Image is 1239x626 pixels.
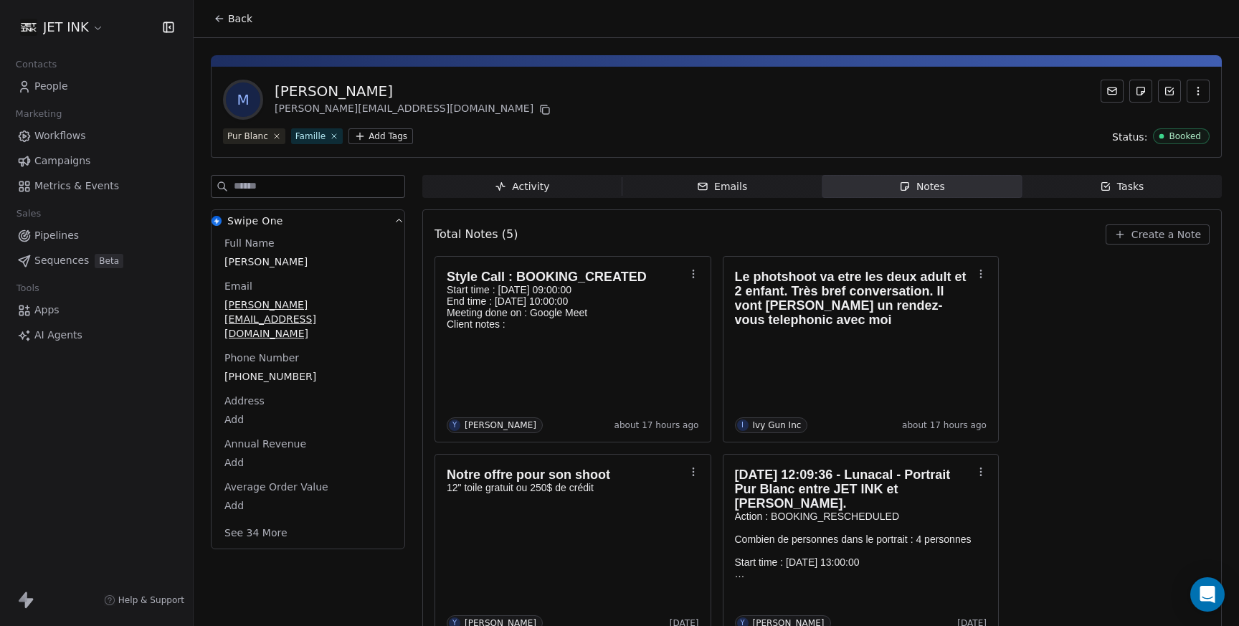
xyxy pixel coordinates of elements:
[735,511,973,579] p: Action : BOOKING_RESCHEDULED Combien de personnes dans le portrait : 4 personnes Start time : [DA...
[447,482,685,493] p: 12" toile gratuit ou 250$ de crédit
[1112,130,1147,144] span: Status:
[735,270,973,327] h1: Le photshoot va etre les deux adult et 2 enfant. Très bref conversation. Il vont [PERSON_NAME] un...
[902,419,987,431] span: about 17 hours ago
[34,179,119,194] span: Metrics & Events
[34,128,86,143] span: Workflows
[697,179,747,194] div: Emails
[222,279,255,293] span: Email
[224,369,391,384] span: [PHONE_NUMBER]
[222,351,302,365] span: Phone Number
[205,6,261,32] button: Back
[43,18,89,37] span: JET INK
[118,594,184,606] span: Help & Support
[11,323,181,347] a: AI Agents
[224,298,391,341] span: [PERSON_NAME][EMAIL_ADDRESS][DOMAIN_NAME]
[224,498,391,513] span: Add
[465,420,536,430] div: [PERSON_NAME]
[222,480,331,494] span: Average Order Value
[227,130,268,143] div: Pur Blanc
[104,594,184,606] a: Help & Support
[34,303,60,318] span: Apps
[34,79,68,94] span: People
[735,468,973,511] h1: [DATE] 12:09:36 - Lunacal - Portrait Pur Blanc entre JET INK et [PERSON_NAME].
[34,328,82,343] span: AI Agents
[295,130,326,143] div: Famille
[275,101,554,118] div: [PERSON_NAME][EMAIL_ADDRESS][DOMAIN_NAME]
[741,419,744,431] div: I
[224,255,391,269] span: [PERSON_NAME]
[1131,227,1201,242] span: Create a Note
[228,11,252,26] span: Back
[447,468,685,482] h1: Notre offre pour son shoot
[34,253,89,268] span: Sequences
[11,249,181,272] a: SequencesBeta
[20,19,37,36] img: JET%20INK%20Metal.png
[1106,224,1210,245] button: Create a Note
[11,174,181,198] a: Metrics & Events
[222,437,309,451] span: Annual Revenue
[216,520,296,546] button: See 34 More
[17,15,107,39] button: JET INK
[11,224,181,247] a: Pipelines
[34,228,79,243] span: Pipelines
[1190,577,1225,612] div: Open Intercom Messenger
[9,103,68,125] span: Marketing
[452,419,457,431] div: Y
[95,254,123,268] span: Beta
[275,81,554,101] div: [PERSON_NAME]
[212,236,404,549] div: Swipe OneSwipe One
[11,75,181,98] a: People
[495,179,549,194] div: Activity
[10,203,47,224] span: Sales
[11,149,181,173] a: Campaigns
[212,216,222,226] img: Swipe One
[447,284,685,330] p: Start time : [DATE] 09:00:00 End time : [DATE] 10:00:00 Meeting done on : Google Meet Client notes :
[224,455,391,470] span: Add
[614,419,699,431] span: about 17 hours ago
[222,394,267,408] span: Address
[10,278,45,299] span: Tools
[9,54,63,75] span: Contacts
[222,236,277,250] span: Full Name
[226,82,260,117] span: M
[1169,131,1201,141] div: Booked
[11,124,181,148] a: Workflows
[1100,179,1144,194] div: Tasks
[212,210,404,236] button: Swipe OneSwipe One
[34,153,90,169] span: Campaigns
[435,226,518,243] span: Total Notes (5)
[11,298,181,322] a: Apps
[224,412,391,427] span: Add
[753,420,802,430] div: Ivy Gun Inc
[227,214,283,228] span: Swipe One
[447,270,685,284] h1: Style Call : BOOKING_CREATED
[348,128,413,144] button: Add Tags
